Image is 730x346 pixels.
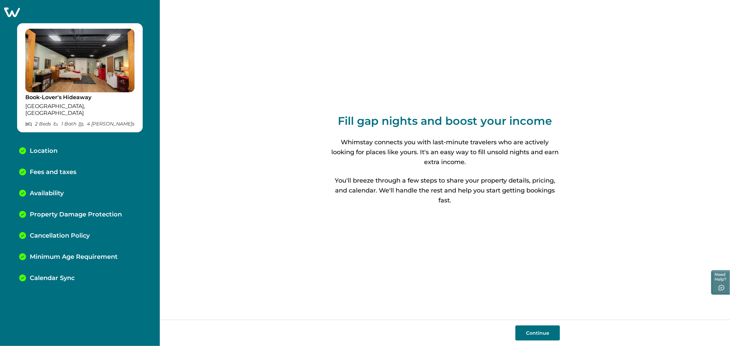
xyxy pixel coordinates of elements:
p: Availability [30,190,64,197]
p: 1 Bath [53,121,76,127]
p: Whimstay connects you with last-minute travelers who are actively looking for places like yours. ... [330,137,560,168]
p: Fill gap nights and boost your income [338,114,552,128]
p: Cancellation Policy [30,232,90,240]
p: Property Damage Protection [30,211,122,218]
p: You'll breeze through a few steps to share your property details, pricing, and calendar. We'll ha... [330,176,560,206]
p: 2 Bed s [25,121,51,127]
p: Calendar Sync [30,275,75,282]
button: Continue [515,325,560,341]
p: 4 [PERSON_NAME] s [78,121,135,127]
p: Location [30,147,57,155]
p: Book-Lover's Hideaway [25,94,135,101]
p: Minimum Age Requirement [30,253,118,261]
img: propertyImage_Book-Lover's Hideaway [25,29,135,92]
p: Fees and taxes [30,169,76,176]
p: [GEOGRAPHIC_DATA], [GEOGRAPHIC_DATA] [25,103,135,116]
